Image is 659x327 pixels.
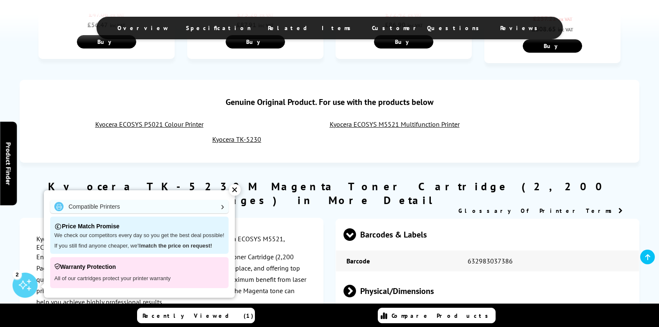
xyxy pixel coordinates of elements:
[544,42,562,50] span: Buy
[20,179,639,207] h2: Kyocera TK-5230M Magenta Toner Cartridge (2,200 Pages) in More Detail
[186,24,251,32] span: Specification
[336,250,457,271] td: Barcode
[36,251,306,308] p: Ensure your prints never dip in quality with the TK-5230M Magenta Toner Cartridge (2,200 Pages) (...
[13,270,22,279] div: 2
[330,120,460,128] a: Kyocera ECOSYS M5521 Multifunction Printer
[343,219,631,250] span: Barcodes & Labels
[54,273,224,284] p: All of our cartridges protect your printer warranty
[50,200,229,213] a: Compatible Printers
[117,24,169,32] span: Overview
[4,142,13,185] span: Product Finder
[378,308,496,323] a: Compare Products
[141,243,212,249] strong: match the price on request!
[54,221,224,232] p: Price Match Promise
[137,308,255,323] a: Recently Viewed (1)
[229,184,241,196] div: ✕
[28,88,631,116] div: Genuine Original Product. For use with the products below
[268,24,355,32] span: Related Items
[95,120,204,128] a: Kyocera ECOSYS P5021 Colour Printer
[457,250,639,271] td: 632983037386
[372,24,483,32] span: Customer Questions
[142,312,254,319] span: Recently Viewed (1)
[54,232,224,239] p: We check our competitors every day so you get the best deal possible!
[458,207,623,215] a: Glossary Of Printer Terms
[392,312,493,319] span: Compare Products
[212,135,261,143] a: Kyocera TK-5230
[54,261,224,273] p: Warranty Protection
[343,276,631,307] span: Physical/Dimensions
[54,243,224,250] p: If you still find anyone cheaper, we'll
[500,24,542,32] span: Reviews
